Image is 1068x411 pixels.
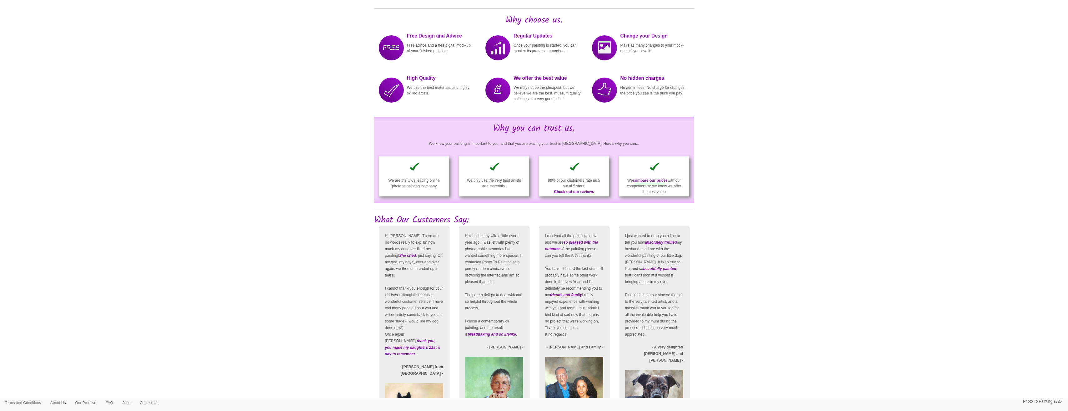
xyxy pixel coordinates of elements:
[625,233,683,338] p: I just wanted to drop you a line to tell you how my husband and I are with the wonderful painting...
[374,16,694,25] h2: Why choose us.
[399,253,416,258] em: She cried
[545,266,603,323] span: You haven't heard the last of me I'll probably have some other work done in the New Year and I'll...
[554,190,594,194] a: Check out our reviews
[465,233,523,338] p: Having lost my wife a little over a year ago, I was left with plenty of photographic memories but...
[385,339,440,356] em: thank you, you made my daughters 21st a day to remember.
[118,398,135,408] a: Jobs
[645,240,677,245] em: absolutely thrilled
[385,178,443,196] p: We are the UK's leading online 'photo to painting' company
[620,85,688,96] p: No admin fees, No charge for changes, the price you see is the price you pay
[545,233,603,338] p: I received all the paintings now and we are of the painting please can you tell the Artist thanks...
[407,85,474,96] p: We use the best materials, and highly skilled artists
[643,266,676,271] em: beautifully painted
[135,398,163,408] a: Contact Us
[546,345,603,349] strong: - [PERSON_NAME] and Family -
[1023,398,1062,405] p: Photo To Painting 2025
[468,332,516,337] em: breathtaking and so lifelike
[407,32,474,39] p: Free Design and Advice
[465,178,523,196] p: We only use the very best artists and materials.
[385,234,443,277] span: Hi [PERSON_NAME], There are no words really to explain how much my daughter liked her painting! ,...
[374,216,694,225] h2: What Our Customers Say:
[514,74,581,82] p: We offer the best value
[407,74,474,82] p: High Quality
[620,43,688,54] p: Make as many changes to your mock-up until you love it!
[487,345,523,349] strong: - [PERSON_NAME] -
[633,178,668,183] a: compare our prices
[385,233,443,358] p: I cannot thank you enough for your kindness, thoughtfulness and wonderful customer service. I hav...
[101,398,118,408] a: FAQ
[625,178,683,196] p: We with our competitors so we know we offer the best value
[620,74,688,82] p: No hidden charges
[514,32,581,39] p: Regular Updates
[70,398,101,408] a: Our Promise
[545,240,598,251] em: so pleased with the outcome
[644,345,683,363] strong: - A very delighted [PERSON_NAME] and [PERSON_NAME] -
[374,124,694,134] h2: Why you can trust us.
[545,178,603,196] p: 99% of our customers rate us 5 out of 5 stars!
[46,398,70,408] a: About Us
[514,85,581,102] p: We may not be the cheapest, but we believe we are the best, museum quality paintings at a very go...
[400,365,443,376] strong: - [PERSON_NAME] from [GEOGRAPHIC_DATA] -
[550,293,582,297] em: friends and family
[620,32,688,39] p: Change your Design
[407,43,474,54] p: Free advice and a free digital mock-up of your finished painting
[625,293,682,337] span: Please pass on our sincere thanks to the very talented artist, and a massive thank you to you too...
[514,43,581,54] p: Once your painting is started, you can monitor its progress throughout
[380,140,688,147] p: We know your painting is important to you, and that you are placing your trust in [GEOGRAPHIC_DAT...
